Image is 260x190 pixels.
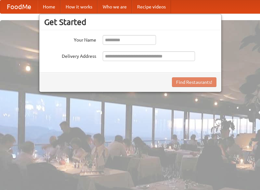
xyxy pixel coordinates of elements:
a: How it works [60,0,97,13]
label: Your Name [44,35,96,43]
a: Recipe videos [132,0,171,13]
button: Find Restaurants! [172,77,216,87]
a: Who we are [97,0,132,13]
a: Home [38,0,60,13]
label: Delivery Address [44,51,96,59]
h3: Get Started [44,17,216,27]
a: FoodMe [0,0,38,13]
